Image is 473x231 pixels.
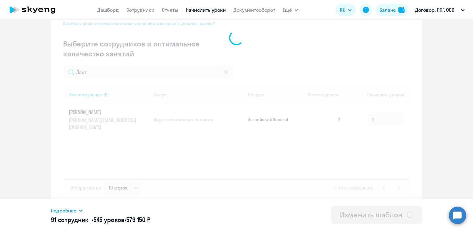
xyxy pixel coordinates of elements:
a: Документооборот [233,7,275,13]
h5: 91 сотрудник • • [51,216,150,224]
span: Подробнее [51,207,76,214]
button: Договор, ППГ, ООО [412,2,468,17]
a: Дашборд [97,7,119,13]
span: Ещё [283,6,292,14]
a: Сотрудники [126,7,154,13]
div: Изменить шаблон [340,210,402,220]
span: RU [340,6,345,14]
p: Договор, ППГ, ООО [415,6,454,14]
span: 579 150 ₽ [126,216,150,224]
button: Балансbalance [376,4,408,16]
button: Ещё [283,4,298,16]
span: 545 уроков [93,216,125,224]
button: Изменить шаблон [331,206,422,224]
div: Баланс [380,6,396,14]
a: Отчеты [162,7,178,13]
img: balance [398,7,405,13]
button: RU [336,4,356,16]
a: Начислить уроки [186,7,226,13]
